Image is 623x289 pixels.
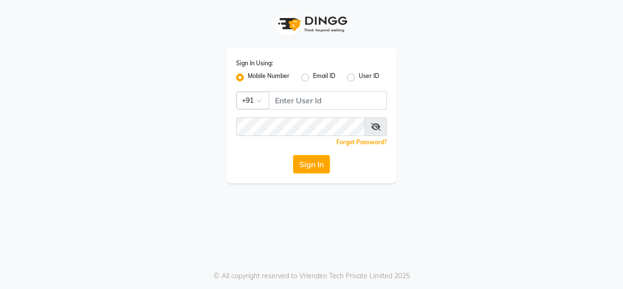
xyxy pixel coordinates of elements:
[236,59,273,68] label: Sign In Using:
[236,117,365,136] input: Username
[248,72,290,83] label: Mobile Number
[273,10,350,39] img: logo1.svg
[313,72,335,83] label: Email ID
[293,155,330,173] button: Sign In
[269,91,387,110] input: Username
[336,138,387,146] a: Forgot Password?
[359,72,379,83] label: User ID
